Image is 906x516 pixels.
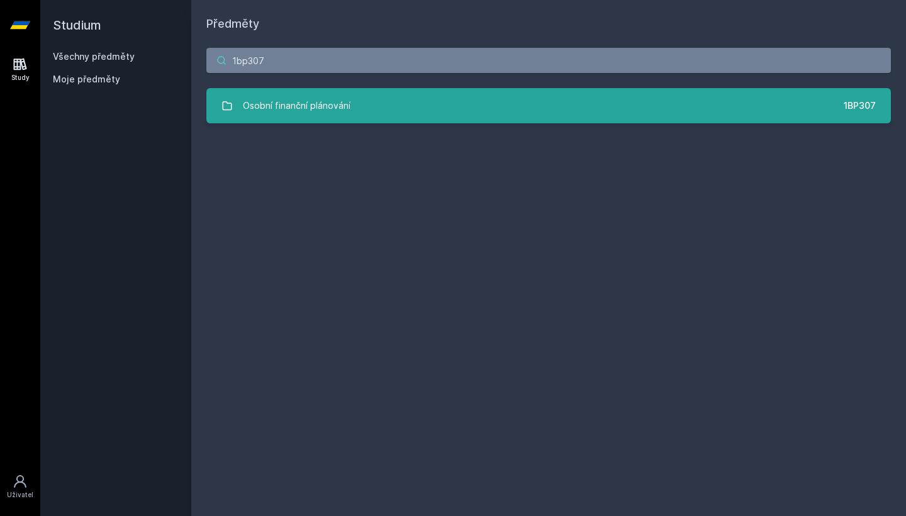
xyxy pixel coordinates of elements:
a: Všechny předměty [53,51,135,62]
h1: Předměty [206,15,891,33]
div: Osobní finanční plánování [243,93,350,118]
a: Osobní finanční plánování 1BP307 [206,88,891,123]
a: Uživatel [3,468,38,506]
a: Study [3,50,38,89]
div: Uživatel [7,490,33,500]
span: Moje předměty [53,73,120,86]
div: 1BP307 [844,99,876,112]
input: Název nebo ident předmětu… [206,48,891,73]
div: Study [11,73,30,82]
